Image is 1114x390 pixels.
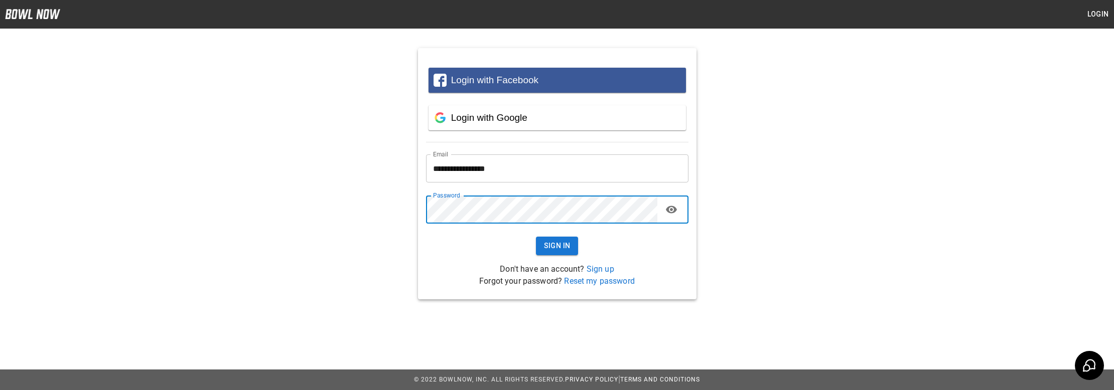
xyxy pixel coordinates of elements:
[565,376,618,383] a: Privacy Policy
[620,376,700,383] a: Terms and Conditions
[451,112,527,123] span: Login with Google
[5,9,60,19] img: logo
[451,75,538,85] span: Login with Facebook
[536,237,579,255] button: Sign In
[1082,5,1114,24] button: Login
[429,68,686,93] button: Login with Facebook
[564,276,635,286] a: Reset my password
[414,376,565,383] span: © 2022 BowlNow, Inc. All Rights Reserved.
[426,275,688,287] p: Forgot your password?
[429,105,686,130] button: Login with Google
[587,264,614,274] a: Sign up
[661,200,681,220] button: toggle password visibility
[426,263,688,275] p: Don't have an account?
